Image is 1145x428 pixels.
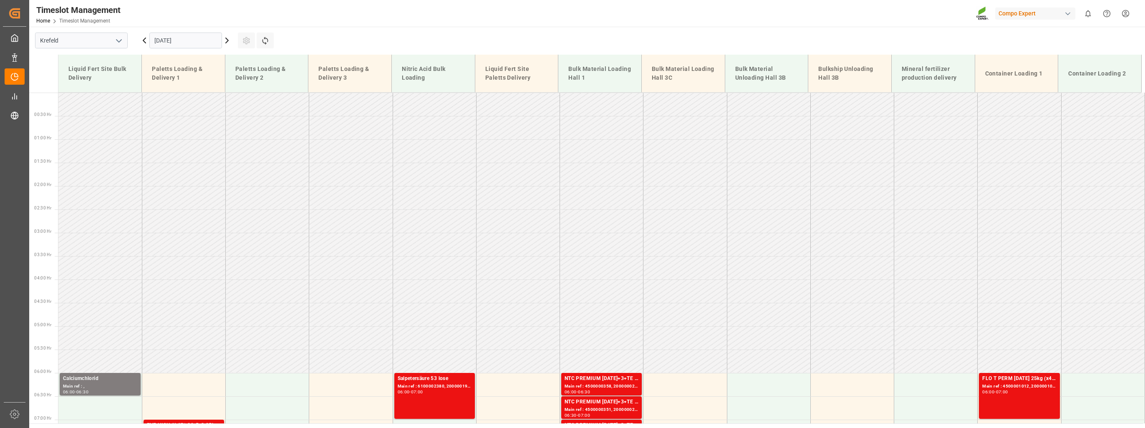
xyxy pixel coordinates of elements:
div: Main ref : 4500000351, 2000000277 [565,406,638,413]
div: Main ref : 4500001012, 2000001047 [982,383,1056,390]
span: 02:30 Hr [34,206,51,210]
div: Main ref : 6100002380, 2000001987 [398,383,472,390]
div: 07:00 [578,413,590,417]
div: Paletts Loading & Delivery 1 [149,61,218,86]
div: Paletts Loading & Delivery 3 [315,61,385,86]
div: Liquid Fert Site Paletts Delivery [482,61,552,86]
div: NTC PREMIUM [DATE]+3+TE BULK [565,375,638,383]
div: Salpetersäure 53 lose [398,375,472,383]
div: Nitric Acid Bulk Loading [398,61,468,86]
span: 01:00 Hr [34,136,51,140]
div: Calciumchlorid [63,375,137,383]
span: 04:00 Hr [34,276,51,280]
div: Bulkship Unloading Hall 3B [815,61,885,86]
div: - [409,390,411,394]
div: FLO T PERM [DATE] 25kg (x42) INT [982,375,1056,383]
div: NTC PREMIUM [DATE]+3+TE BULK [565,398,638,406]
div: Bulk Material Loading Hall 1 [565,61,635,86]
button: Compo Expert [995,5,1079,21]
div: Compo Expert [995,8,1075,20]
div: 06:30 [578,390,590,394]
div: - [994,390,996,394]
div: 06:00 [63,390,75,394]
span: 03:30 Hr [34,252,51,257]
div: - [577,413,578,417]
button: Help Center [1097,4,1116,23]
div: 06:00 [398,390,410,394]
div: Bulk Material Loading Hall 3C [648,61,718,86]
span: 06:30 Hr [34,393,51,397]
button: show 0 new notifications [1079,4,1097,23]
div: - [577,390,578,394]
span: 00:30 Hr [34,112,51,117]
div: Container Loading 2 [1065,66,1135,81]
div: Liquid Fert Site Bulk Delivery [65,61,135,86]
input: DD.MM.YYYY [149,33,222,48]
div: 06:00 [982,390,994,394]
div: 06:00 [565,390,577,394]
button: open menu [112,34,125,47]
span: 04:30 Hr [34,299,51,304]
div: Main ref : , [63,383,137,390]
img: Screenshot%202023-09-29%20at%2010.02.21.png_1712312052.png [976,6,989,21]
span: 06:00 Hr [34,369,51,374]
div: Main ref : 4500000358, 2000000277 [565,383,638,390]
div: Paletts Loading & Delivery 2 [232,61,302,86]
span: 07:00 Hr [34,416,51,420]
div: Bulk Material Unloading Hall 3B [732,61,802,86]
span: 05:30 Hr [34,346,51,350]
span: 03:00 Hr [34,229,51,234]
div: 07:00 [411,390,423,394]
div: Mineral fertilizer production delivery [898,61,968,86]
div: Container Loading 1 [982,66,1052,81]
input: Type to search/select [35,33,128,48]
div: 07:00 [996,390,1008,394]
div: 06:30 [76,390,88,394]
a: Home [36,18,50,24]
span: 01:30 Hr [34,159,51,164]
div: - [75,390,76,394]
div: Timeslot Management [36,4,121,16]
span: 02:00 Hr [34,182,51,187]
span: 05:00 Hr [34,322,51,327]
div: 06:30 [565,413,577,417]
